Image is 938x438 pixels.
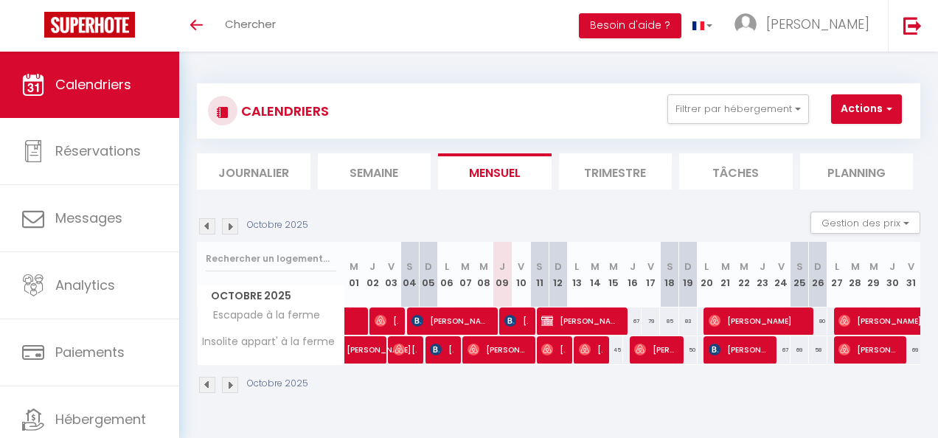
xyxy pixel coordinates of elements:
[831,94,902,124] button: Actions
[55,142,141,160] span: Réservations
[347,328,414,356] span: [PERSON_NAME]
[493,242,512,307] th: 09
[549,242,567,307] th: 12
[771,242,790,307] th: 24
[800,153,914,190] li: Planning
[318,153,431,190] li: Semaine
[679,153,793,190] li: Tâches
[753,242,771,307] th: 23
[660,307,678,335] div: 85
[406,260,413,274] abbr: S
[555,260,562,274] abbr: D
[574,260,579,274] abbr: L
[504,307,528,335] span: [PERSON_NAME]
[411,307,488,335] span: [PERSON_NAME]
[468,336,527,364] span: [PERSON_NAME]
[667,94,809,124] button: Filtrer par hébergement
[400,242,419,307] th: 04
[55,276,115,294] span: Analytics
[667,260,673,274] abbr: S
[445,260,449,274] abbr: L
[734,13,757,35] img: ...
[530,242,549,307] th: 11
[237,94,329,128] h3: CALENDRIERS
[679,336,698,364] div: 50
[541,336,565,364] span: [PERSON_NAME]
[200,307,324,324] span: Escapade à la ferme
[518,260,524,274] abbr: V
[382,242,400,307] th: 03
[247,377,308,391] p: Octobre 2025
[838,336,897,364] span: [PERSON_NAME]
[55,410,146,428] span: Hébergement
[679,242,698,307] th: 19
[846,242,864,307] th: 28
[642,242,660,307] th: 17
[778,260,785,274] abbr: V
[864,242,883,307] th: 29
[630,260,636,274] abbr: J
[771,336,790,364] div: 67
[345,242,364,307] th: 01
[704,260,709,274] abbr: L
[536,260,543,274] abbr: S
[791,336,809,364] div: 69
[55,209,122,227] span: Messages
[634,336,675,364] span: [PERSON_NAME]
[809,242,827,307] th: 26
[364,242,382,307] th: 02
[591,260,600,274] abbr: M
[647,260,654,274] abbr: V
[760,260,765,274] abbr: J
[419,242,437,307] th: 05
[461,260,470,274] abbr: M
[350,260,358,274] abbr: M
[623,307,642,335] div: 67
[44,12,135,38] img: Super Booking
[660,242,678,307] th: 18
[579,13,681,38] button: Besoin d'aide ?
[198,285,344,307] span: Octobre 2025
[438,153,552,190] li: Mensuel
[809,336,827,364] div: 58
[369,260,375,274] abbr: J
[579,336,602,364] span: [PERSON_NAME]
[869,260,878,274] abbr: M
[883,242,901,307] th: 30
[835,260,839,274] abbr: L
[902,242,920,307] th: 31
[247,218,308,232] p: Octobre 2025
[908,260,914,274] abbr: V
[791,242,809,307] th: 25
[437,242,456,307] th: 06
[902,336,920,364] div: 69
[827,242,846,307] th: 27
[479,260,488,274] abbr: M
[814,260,821,274] abbr: D
[206,246,336,272] input: Rechercher un logement...
[679,307,698,335] div: 83
[810,212,920,234] button: Gestion des prix
[586,242,605,307] th: 14
[766,15,869,33] span: [PERSON_NAME]
[809,307,827,335] div: 80
[200,336,335,347] span: Insolite appart' à la ferme
[456,242,475,307] th: 07
[740,260,748,274] abbr: M
[475,242,493,307] th: 08
[709,307,803,335] span: [PERSON_NAME]
[605,242,623,307] th: 15
[393,336,417,364] span: [PERSON_NAME]
[721,260,730,274] abbr: M
[55,75,131,94] span: Calendriers
[796,260,803,274] abbr: S
[55,343,125,361] span: Paiements
[375,307,398,335] span: [PERSON_NAME]
[642,307,660,335] div: 79
[388,260,395,274] abbr: V
[698,242,716,307] th: 20
[851,260,860,274] abbr: M
[609,260,618,274] abbr: M
[889,260,895,274] abbr: J
[716,242,734,307] th: 21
